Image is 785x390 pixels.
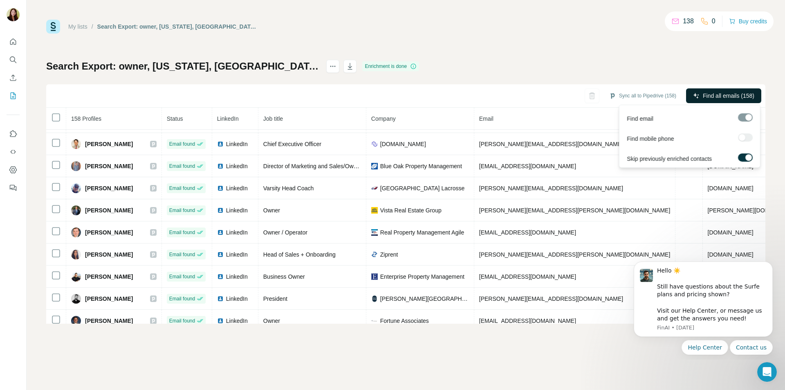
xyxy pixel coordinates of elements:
[71,161,81,171] img: Avatar
[479,185,623,192] span: [PERSON_NAME][EMAIL_ADDRESS][DOMAIN_NAME]
[603,90,682,102] button: Sync all to Pipedrive (158)
[371,115,396,122] span: Company
[85,140,133,148] span: [PERSON_NAME]
[380,273,464,281] span: Enterprise Property Management
[683,16,694,26] p: 138
[7,162,20,177] button: Dashboard
[71,294,81,304] img: Avatar
[226,295,248,303] span: LinkedIn
[371,141,378,147] img: company-logo
[46,60,319,73] h1: Search Export: owner, [US_STATE], [GEOGRAPHIC_DATA], Real Estate, 1st degree connections - [DATE]...
[226,184,248,192] span: LinkedIn
[479,229,576,236] span: [EMAIL_ADDRESS][DOMAIN_NAME]
[217,115,239,122] span: LinkedIn
[757,362,777,382] iframe: Intercom live chat
[380,140,426,148] span: [DOMAIN_NAME]
[7,144,20,159] button: Use Surfe API
[169,273,195,280] span: Email found
[226,228,248,237] span: LinkedIn
[712,16,715,26] p: 0
[326,60,339,73] button: actions
[71,115,101,122] span: 158 Profiles
[85,162,133,170] span: [PERSON_NAME]
[729,16,767,27] button: Buy credits
[621,254,785,360] iframe: Intercom notifications message
[71,183,81,193] img: Avatar
[71,316,81,326] img: Avatar
[169,317,195,325] span: Email found
[169,185,195,192] span: Email found
[479,141,623,147] span: [PERSON_NAME][EMAIL_ADDRESS][DOMAIN_NAME]
[226,250,248,259] span: LinkedIn
[7,180,20,195] button: Feedback
[7,70,20,85] button: Enrich CSV
[7,52,20,67] button: Search
[479,251,671,258] span: [PERSON_NAME][EMAIL_ADDRESS][PERSON_NAME][DOMAIN_NAME]
[371,295,378,302] img: company-logo
[686,88,761,103] button: Find all emails (158)
[85,250,133,259] span: [PERSON_NAME]
[263,207,280,214] span: Owner
[169,251,195,258] span: Email found
[371,318,378,324] img: company-logo
[97,23,260,31] div: Search Export: owner, [US_STATE], [GEOGRAPHIC_DATA], Real Estate, 1st degree connections - [DATE]...
[479,295,623,302] span: [PERSON_NAME][EMAIL_ADDRESS][DOMAIN_NAME]
[226,162,248,170] span: LinkedIn
[362,61,419,71] div: Enrichment is done
[708,229,754,236] span: [DOMAIN_NAME]
[371,185,378,192] img: company-logo
[85,273,133,281] span: [PERSON_NAME]
[380,206,442,214] span: Vista Real Estate Group
[217,273,224,280] img: LinkedIn logo
[7,34,20,49] button: Quick start
[217,251,224,258] img: LinkedIn logo
[226,317,248,325] span: LinkedIn
[371,229,378,236] img: company-logo
[7,126,20,141] button: Use Surfe on LinkedIn
[7,8,20,21] img: Avatar
[263,141,321,147] span: Chief Executive Officer
[380,162,462,170] span: Blue Oak Property Management
[479,207,671,214] span: [PERSON_NAME][EMAIL_ADDRESS][PERSON_NAME][DOMAIN_NAME]
[217,185,224,192] img: LinkedIn logo
[708,251,754,258] span: [DOMAIN_NAME]
[217,163,224,169] img: LinkedIn logo
[371,207,378,214] img: company-logo
[380,295,469,303] span: [PERSON_NAME][GEOGRAPHIC_DATA]/Greater Los Angeles Association of REALTORS® (BH/GLAAR)
[7,88,20,103] button: My lists
[167,115,183,122] span: Status
[217,295,224,302] img: LinkedIn logo
[169,140,195,148] span: Email found
[371,273,378,280] img: company-logo
[263,115,283,122] span: Job title
[479,273,576,280] span: [EMAIL_ADDRESS][DOMAIN_NAME]
[380,250,398,259] span: Ziprent
[380,184,464,192] span: [GEOGRAPHIC_DATA] Lacrosse
[263,229,307,236] span: Owner / Operator
[371,163,378,169] img: company-logo
[169,162,195,170] span: Email found
[85,228,133,237] span: [PERSON_NAME]
[708,185,754,192] span: [DOMAIN_NAME]
[217,229,224,236] img: LinkedIn logo
[169,229,195,236] span: Email found
[703,92,754,100] span: Find all emails (158)
[85,317,133,325] span: [PERSON_NAME]
[71,272,81,282] img: Avatar
[479,115,493,122] span: Email
[71,139,81,149] img: Avatar
[217,207,224,214] img: LinkedIn logo
[85,184,133,192] span: [PERSON_NAME]
[169,295,195,302] span: Email found
[371,251,378,258] img: company-logo
[263,273,305,280] span: Business Owner
[263,251,336,258] span: Head of Sales + Onboarding
[226,206,248,214] span: LinkedIn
